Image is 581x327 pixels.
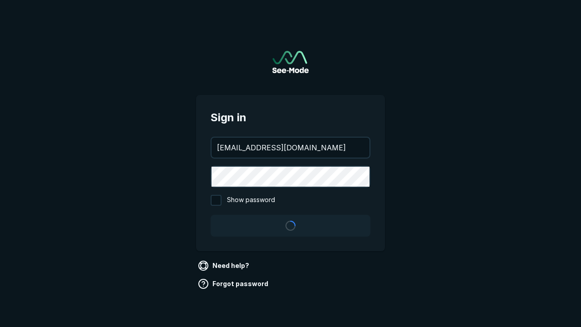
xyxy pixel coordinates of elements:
a: Need help? [196,258,253,273]
a: Go to sign in [272,51,309,73]
input: your@email.com [212,138,369,158]
span: Show password [227,195,275,206]
span: Sign in [211,109,370,126]
img: See-Mode Logo [272,51,309,73]
a: Forgot password [196,277,272,291]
